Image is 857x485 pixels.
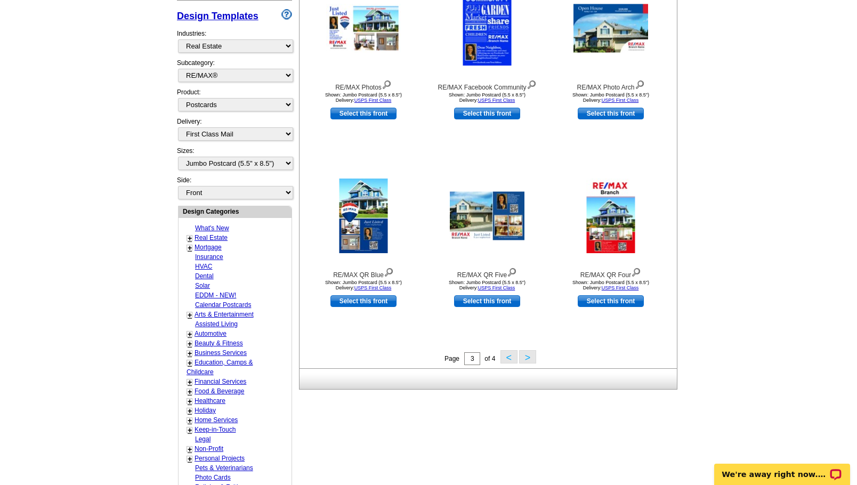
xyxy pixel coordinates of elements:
img: view design details [631,265,641,277]
div: Side: [177,175,292,200]
div: Product: [177,87,292,117]
a: Healthcare [195,397,225,405]
a: + [188,397,192,406]
button: > [519,350,536,363]
a: USPS First Class [354,98,392,103]
a: What's New [195,224,229,232]
a: + [188,244,192,252]
img: view design details [382,78,392,90]
div: RE/MAX Facebook Community [428,78,546,92]
div: Shown: Jumbo Postcard (5.5 x 8.5") Delivery: [305,280,422,290]
a: Arts & Entertainment [195,311,254,318]
a: Photo Cards [195,474,231,481]
a: Non-Profit [195,445,223,452]
a: + [188,455,192,463]
a: Insurance [195,253,223,261]
div: Shown: Jumbo Postcard (5.5 x 8.5") Delivery: [428,92,546,103]
a: USPS First Class [602,285,639,290]
button: < [500,350,518,363]
div: RE/MAX Photo Arch [552,78,669,92]
img: design-wizard-help-icon.png [281,9,292,20]
img: view design details [507,265,517,277]
div: Shown: Jumbo Postcard (5.5 x 8.5") Delivery: [305,92,422,103]
a: + [188,416,192,425]
a: + [188,359,192,367]
a: use this design [330,295,397,307]
a: Personal Projects [195,455,245,462]
div: Delivery: [177,117,292,146]
div: RE/MAX Photos [305,78,422,92]
a: Mortgage [195,244,222,251]
a: Solar [195,282,210,289]
a: + [188,407,192,415]
div: RE/MAX QR Blue [305,265,422,280]
img: view design details [635,78,645,90]
a: Holiday [195,407,216,414]
div: Design Categories [179,206,292,216]
a: HVAC [195,263,212,270]
img: RE/MAX Photos [326,4,401,53]
img: RE/MAX QR Four [587,179,635,253]
a: Beauty & Fitness [195,339,243,347]
a: use this design [454,108,520,119]
img: RE/MAX QR Five [450,192,524,240]
a: Automotive [195,330,227,337]
div: RE/MAX QR Five [428,265,546,280]
div: Subcategory: [177,58,292,87]
a: Food & Beverage [195,387,244,395]
a: use this design [330,108,397,119]
a: + [188,339,192,348]
a: Financial Services [195,378,246,385]
a: EDDM - NEW! [195,292,236,299]
a: + [188,426,192,434]
a: Pets & Veterinarians [195,464,253,472]
a: Real Estate [195,234,228,241]
a: USPS First Class [354,285,392,290]
a: USPS First Class [478,98,515,103]
a: + [188,387,192,396]
a: USPS First Class [478,285,515,290]
img: view design details [527,78,537,90]
div: Shown: Jumbo Postcard (5.5 x 8.5") Delivery: [428,280,546,290]
img: RE/MAX QR Blue [339,179,388,253]
a: + [188,349,192,358]
a: Dental [195,272,214,280]
a: + [188,445,192,454]
div: Industries: [177,23,292,58]
a: + [188,330,192,338]
a: + [188,234,192,242]
div: Sizes: [177,146,292,175]
div: RE/MAX QR Four [552,265,669,280]
a: Education, Camps & Childcare [187,359,253,376]
a: Design Templates [177,11,258,21]
div: Shown: Jumbo Postcard (5.5 x 8.5") Delivery: [552,280,669,290]
div: Shown: Jumbo Postcard (5.5 x 8.5") Delivery: [552,92,669,103]
a: + [188,311,192,319]
a: Keep-in-Touch [195,426,236,433]
a: Business Services [195,349,247,357]
a: use this design [454,295,520,307]
a: Home Services [195,416,238,424]
a: Legal [195,435,211,443]
a: use this design [578,108,644,119]
iframe: LiveChat chat widget [707,451,857,485]
a: use this design [578,295,644,307]
a: + [188,378,192,386]
img: RE/MAX Photo Arch [573,4,648,53]
a: Calendar Postcards [195,301,251,309]
a: USPS First Class [602,98,639,103]
span: of 4 [484,355,495,362]
a: Assisted Living [195,320,238,328]
span: Page [444,355,459,362]
img: view design details [384,265,394,277]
